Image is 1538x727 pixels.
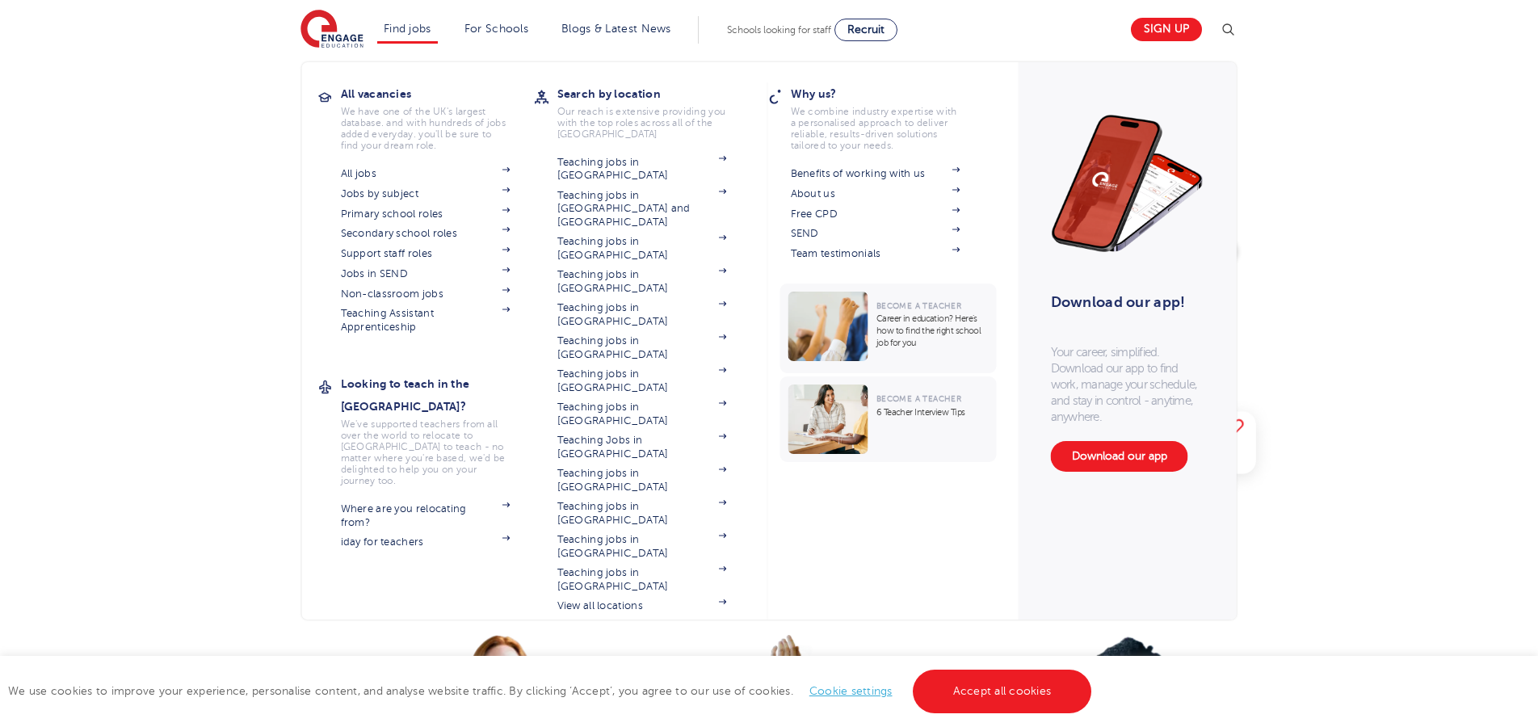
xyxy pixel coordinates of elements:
a: Teaching jobs in [GEOGRAPHIC_DATA] [557,368,727,394]
img: Engage Education [300,10,363,50]
span: Become a Teacher [876,301,961,310]
span: Become a Teacher [876,394,961,403]
a: Sign up [1131,18,1202,41]
a: Teaching jobs in [GEOGRAPHIC_DATA] [557,467,727,494]
span: Recruit [847,23,885,36]
h3: Download our app! [1051,284,1197,320]
p: We've supported teachers from all over the world to relocate to [GEOGRAPHIC_DATA] to teach - no m... [341,418,511,486]
h3: Search by location [557,82,751,105]
a: Search by locationOur reach is extensive providing you with the top roles across all of the [GEOG... [557,82,751,140]
a: Cookie settings [809,685,893,697]
a: Teaching jobs in [GEOGRAPHIC_DATA] [557,301,727,328]
a: Download our app [1051,441,1188,472]
a: Benefits of working with us [791,167,960,180]
span: We use cookies to improve your experience, personalise content, and analyse website traffic. By c... [8,685,1095,697]
a: Accept all cookies [913,670,1092,713]
a: Where are you relocating from? [341,502,511,529]
h3: Why us? [791,82,985,105]
a: Teaching jobs in [GEOGRAPHIC_DATA] [557,268,727,295]
a: Free CPD [791,208,960,221]
a: Jobs in SEND [341,267,511,280]
p: We combine industry expertise with a personalised approach to deliver reliable, results-driven so... [791,106,960,151]
a: Jobs by subject [341,187,511,200]
a: Teaching jobs in [GEOGRAPHIC_DATA] [557,401,727,427]
a: Blogs & Latest News [561,23,671,35]
a: Teaching jobs in [GEOGRAPHIC_DATA] and [GEOGRAPHIC_DATA] [557,189,727,229]
a: Recruit [834,19,897,41]
a: Secondary school roles [341,227,511,240]
h3: Looking to teach in the [GEOGRAPHIC_DATA]? [341,372,535,418]
p: Our reach is extensive providing you with the top roles across all of the [GEOGRAPHIC_DATA] [557,106,727,140]
p: Your career, simplified. Download our app to find work, manage your schedule, and stay in control... [1051,344,1204,425]
a: About us [791,187,960,200]
a: Support staff roles [341,247,511,260]
a: iday for teachers [341,536,511,548]
a: Teaching Jobs in [GEOGRAPHIC_DATA] [557,434,727,460]
a: Non-classroom jobs [341,288,511,300]
a: Looking to teach in the [GEOGRAPHIC_DATA]?We've supported teachers from all over the world to rel... [341,372,535,486]
p: Career in education? Here’s how to find the right school job for you [876,313,989,349]
a: For Schools [464,23,528,35]
a: Teaching jobs in [GEOGRAPHIC_DATA] [557,500,727,527]
a: Teaching Assistant Apprenticeship [341,307,511,334]
a: All jobs [341,167,511,180]
a: Teaching jobs in [GEOGRAPHIC_DATA] [557,566,727,593]
a: Become a TeacherCareer in education? Here’s how to find the right school job for you [780,284,1001,373]
h3: All vacancies [341,82,535,105]
p: We have one of the UK's largest database. and with hundreds of jobs added everyday. you'll be sur... [341,106,511,151]
a: Teaching jobs in [GEOGRAPHIC_DATA] [557,235,727,262]
p: 6 Teacher Interview Tips [876,406,989,418]
a: Find jobs [384,23,431,35]
a: Become a Teacher6 Teacher Interview Tips [780,376,1001,462]
a: Teaching jobs in [GEOGRAPHIC_DATA] [557,334,727,361]
a: Team testimonials [791,247,960,260]
a: Why us?We combine industry expertise with a personalised approach to deliver reliable, results-dr... [791,82,985,151]
span: Schools looking for staff [727,24,831,36]
a: View all locations [557,599,727,612]
a: Teaching jobs in [GEOGRAPHIC_DATA] [557,156,727,183]
a: SEND [791,227,960,240]
a: Teaching jobs in [GEOGRAPHIC_DATA] [557,533,727,560]
a: Primary school roles [341,208,511,221]
a: All vacanciesWe have one of the UK's largest database. and with hundreds of jobs added everyday. ... [341,82,535,151]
